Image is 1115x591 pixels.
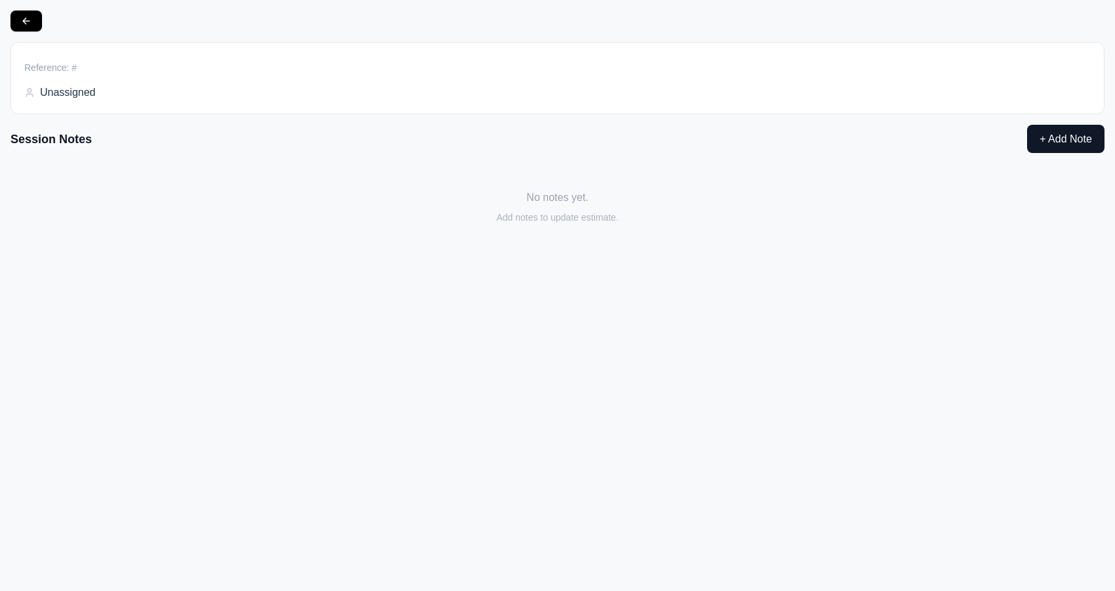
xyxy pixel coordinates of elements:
[24,61,1091,74] div: Reference: #
[11,211,1104,224] div: Add notes to update estimate.
[11,130,92,148] div: Session Notes
[24,85,96,100] div: Unassigned
[11,190,1104,206] div: No notes yet.
[1027,125,1104,153] button: + Add Note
